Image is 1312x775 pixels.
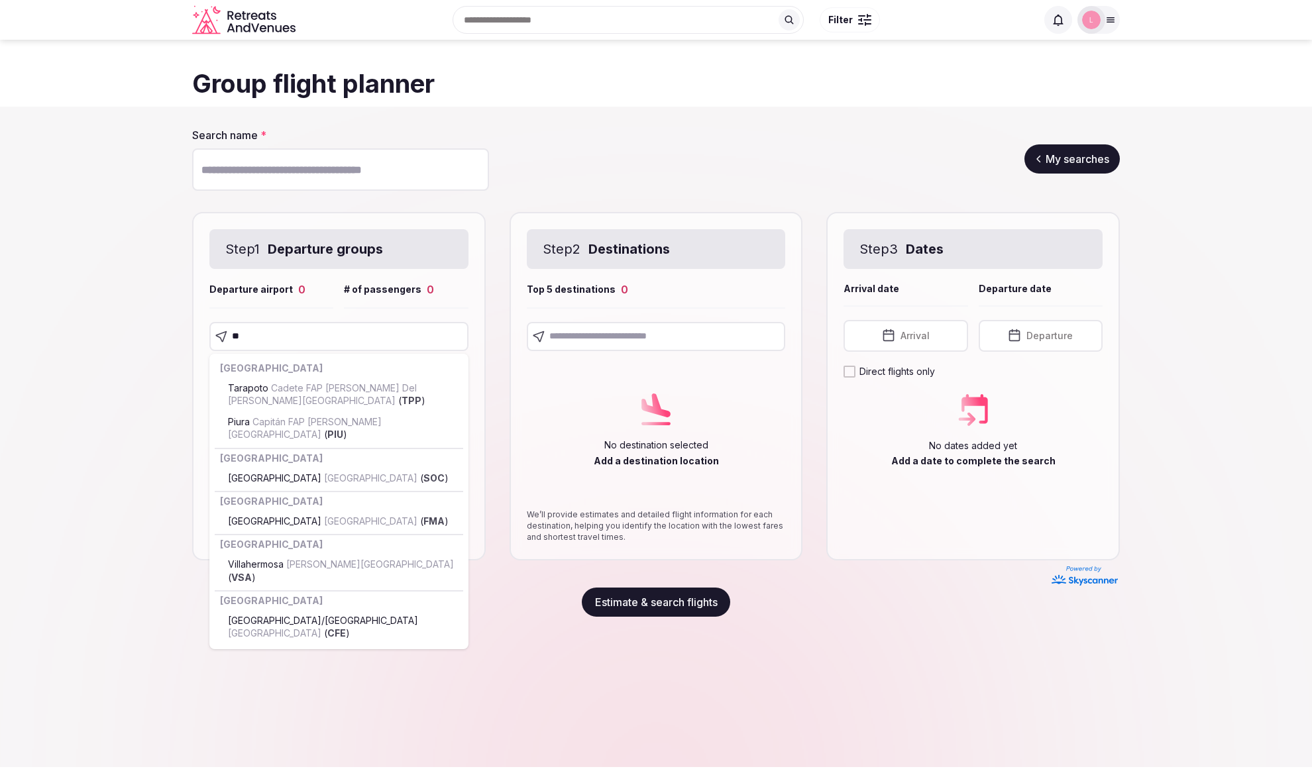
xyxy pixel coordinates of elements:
span: Filter [828,13,853,26]
label: Search name [192,128,489,142]
strong: Departure groups [268,240,383,258]
button: Estimate & search flights [582,588,730,617]
span: Capitán FAP [PERSON_NAME][GEOGRAPHIC_DATA] [228,416,382,440]
span: Arrival [901,329,930,342]
span: [GEOGRAPHIC_DATA] ( ) [228,515,449,528]
div: [GEOGRAPHIC_DATA] [215,535,463,554]
span: Cadete FAP [PERSON_NAME] Del [PERSON_NAME][GEOGRAPHIC_DATA] [228,382,417,407]
div: Step 3 [844,229,1103,269]
div: 0 [298,282,305,297]
strong: Dates [906,240,944,258]
p: No dates added yet [929,439,1017,452]
svg: Retreats and Venues company logo [192,5,298,35]
strong: PIU [327,429,343,440]
strong: TPP [402,395,421,406]
strong: Destinations [588,240,670,258]
span: Piura ( ) [228,415,458,441]
span: Departure [1026,329,1073,342]
span: Top 5 destinations [527,283,616,296]
span: Tarapoto ( ) [228,382,458,407]
strong: SOC [423,472,445,484]
strong: VSA [231,572,252,583]
strong: CFE [327,627,346,639]
span: [GEOGRAPHIC_DATA]/[GEOGRAPHIC_DATA] ( ) [228,614,458,640]
div: Step 2 [527,229,786,269]
h1: Group flight planner [192,66,1120,101]
span: # of passengers [344,283,421,296]
div: Step 1 [209,229,468,269]
span: Departure date [979,282,1052,295]
span: Villahermosa ( ) [228,558,458,584]
span: [GEOGRAPHIC_DATA] [321,472,420,484]
span: [GEOGRAPHIC_DATA] [228,627,324,639]
p: No destination selected [604,439,708,452]
button: Filter [820,7,880,32]
span: Departure airport [209,283,293,296]
div: 0 [427,282,434,297]
button: Arrival [844,320,967,352]
div: [GEOGRAPHIC_DATA] [215,449,463,468]
a: My searches [1024,144,1120,174]
span: [PERSON_NAME][GEOGRAPHIC_DATA] [284,558,454,570]
img: Luis Mereiles [1082,11,1101,29]
p: Add a destination location [594,454,719,468]
label: Direct flights only [859,365,935,378]
p: We’ll provide estimates and detailed flight information for each destination, helping you identif... [527,509,786,542]
div: [GEOGRAPHIC_DATA] [215,592,463,610]
a: Visit the homepage [192,5,298,35]
span: [GEOGRAPHIC_DATA] ( ) [228,472,449,485]
div: [GEOGRAPHIC_DATA] [215,492,463,511]
p: Add a date to complete the search [891,454,1056,468]
button: Departure [979,320,1103,352]
strong: FMA [423,515,445,527]
span: [GEOGRAPHIC_DATA] [321,515,420,527]
span: Arrival date [844,282,899,295]
div: [GEOGRAPHIC_DATA] [215,359,463,378]
div: 0 [621,282,628,297]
